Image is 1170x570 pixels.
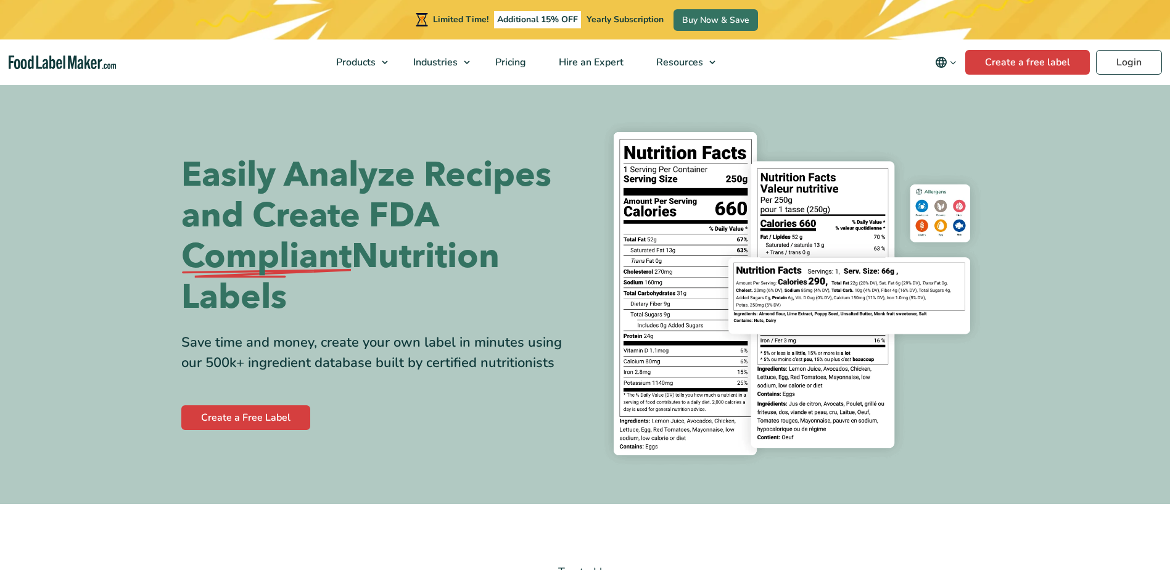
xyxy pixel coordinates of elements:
[926,50,965,75] button: Change language
[433,14,488,25] span: Limited Time!
[653,56,704,69] span: Resources
[9,56,117,70] a: Food Label Maker homepage
[332,56,377,69] span: Products
[555,56,625,69] span: Hire an Expert
[181,405,310,430] a: Create a Free Label
[181,155,576,318] h1: Easily Analyze Recipes and Create FDA Nutrition Labels
[587,14,664,25] span: Yearly Subscription
[674,9,758,31] a: Buy Now & Save
[965,50,1090,75] a: Create a free label
[543,39,637,85] a: Hire an Expert
[181,236,352,277] span: Compliant
[410,56,459,69] span: Industries
[479,39,540,85] a: Pricing
[494,11,581,28] span: Additional 15% OFF
[397,39,476,85] a: Industries
[492,56,527,69] span: Pricing
[1096,50,1162,75] a: Login
[181,332,576,373] div: Save time and money, create your own label in minutes using our 500k+ ingredient database built b...
[320,39,394,85] a: Products
[640,39,722,85] a: Resources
